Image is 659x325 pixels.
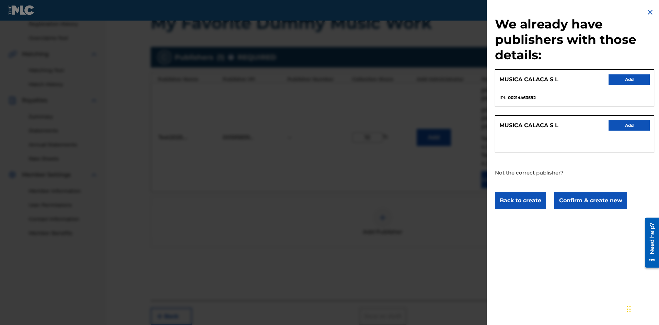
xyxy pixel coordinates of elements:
div: Drag [627,299,631,320]
button: Back to create [495,192,546,209]
iframe: Chat Widget [625,292,659,325]
iframe: Resource Center [640,215,659,271]
p: MUSICA CALACA S L [499,75,558,84]
h2: We already have publishers with those details: [495,16,654,65]
button: Add [609,120,650,131]
p: Not the correct publisher? [495,153,615,185]
button: Confirm & create new [554,192,627,209]
strong: 00214463592 [508,95,536,101]
img: MLC Logo [8,5,35,15]
span: IPI : [499,95,506,101]
button: Add [609,74,650,85]
p: MUSICA CALACA S L [499,121,558,130]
